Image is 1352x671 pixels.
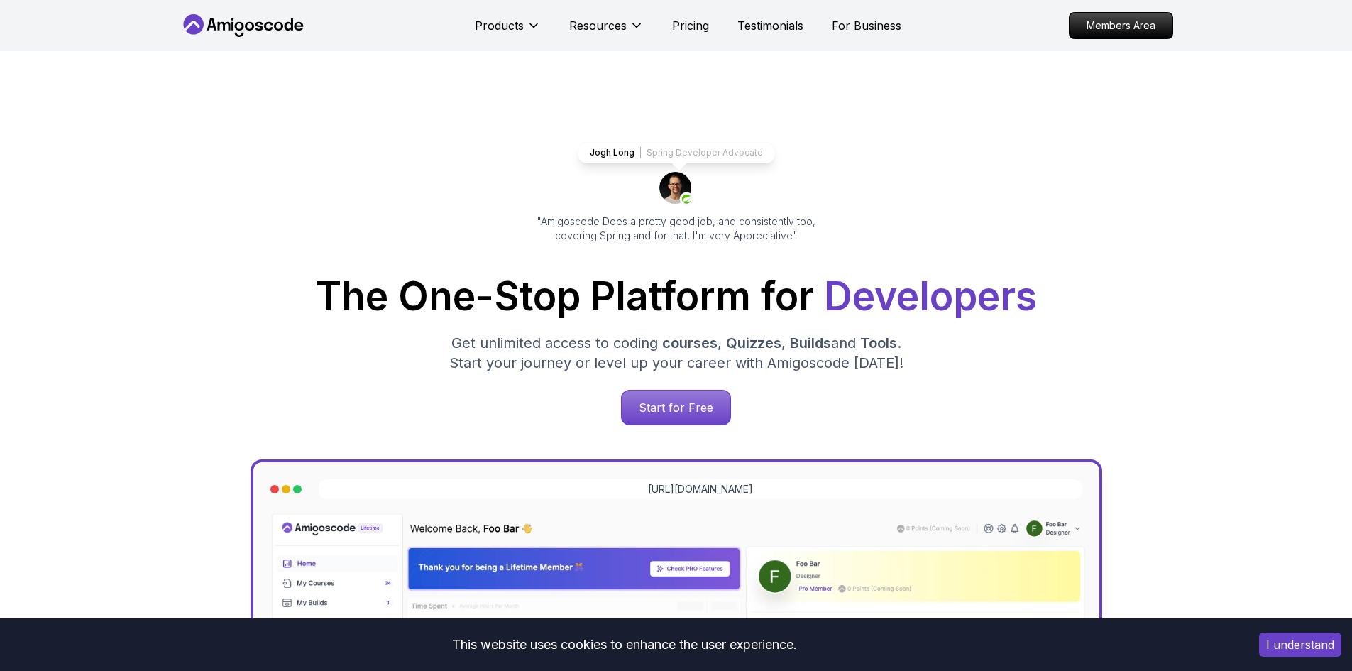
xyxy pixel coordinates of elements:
[1070,13,1172,38] p: Members Area
[1069,12,1173,39] a: Members Area
[860,334,897,351] span: Tools
[590,147,634,158] p: Jogh Long
[622,391,730,425] p: Start for Free
[790,334,831,351] span: Builds
[647,147,763,158] p: Spring Developer Advocate
[475,17,541,45] button: Products
[672,17,709,34] a: Pricing
[517,214,835,243] p: "Amigoscode Does a pretty good job, and consistently too, covering Spring and for that, I'm very ...
[662,334,718,351] span: courses
[621,390,731,425] a: Start for Free
[11,629,1238,660] div: This website uses cookies to enhance the user experience.
[191,277,1162,316] h1: The One-Stop Platform for
[1259,633,1341,657] button: Accept cookies
[659,172,693,206] img: josh long
[648,482,753,496] a: [URL][DOMAIN_NAME]
[569,17,627,34] p: Resources
[832,17,901,34] a: For Business
[824,273,1037,320] span: Developers
[726,334,781,351] span: Quizzes
[569,17,644,45] button: Resources
[438,333,915,373] p: Get unlimited access to coding , , and . Start your journey or level up your career with Amigosco...
[475,17,524,34] p: Products
[737,17,803,34] a: Testimonials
